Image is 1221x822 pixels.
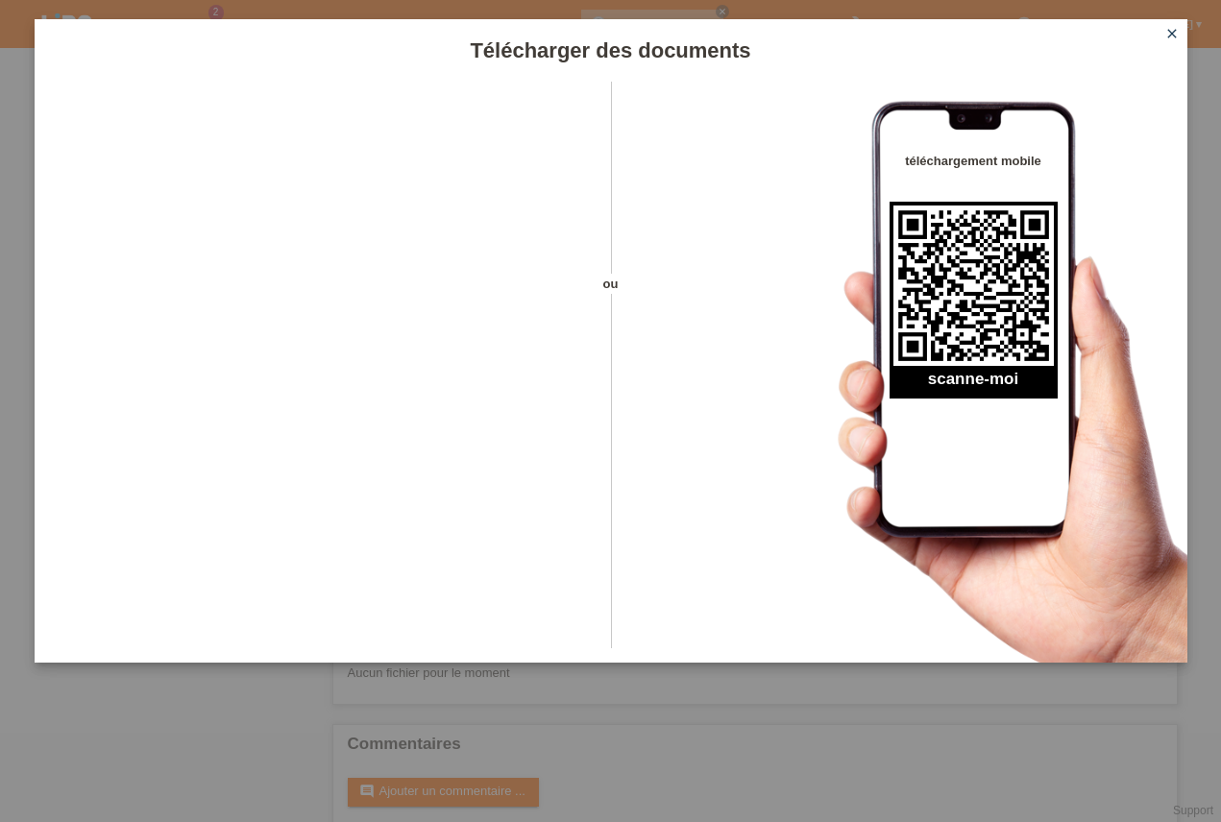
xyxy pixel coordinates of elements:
[1160,24,1184,46] a: close
[890,154,1058,168] h4: téléchargement mobile
[63,130,577,610] iframe: Upload
[35,38,1187,62] h1: Télécharger des documents
[577,274,645,294] span: ou
[890,370,1058,399] h2: scanne-moi
[1164,26,1180,41] i: close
